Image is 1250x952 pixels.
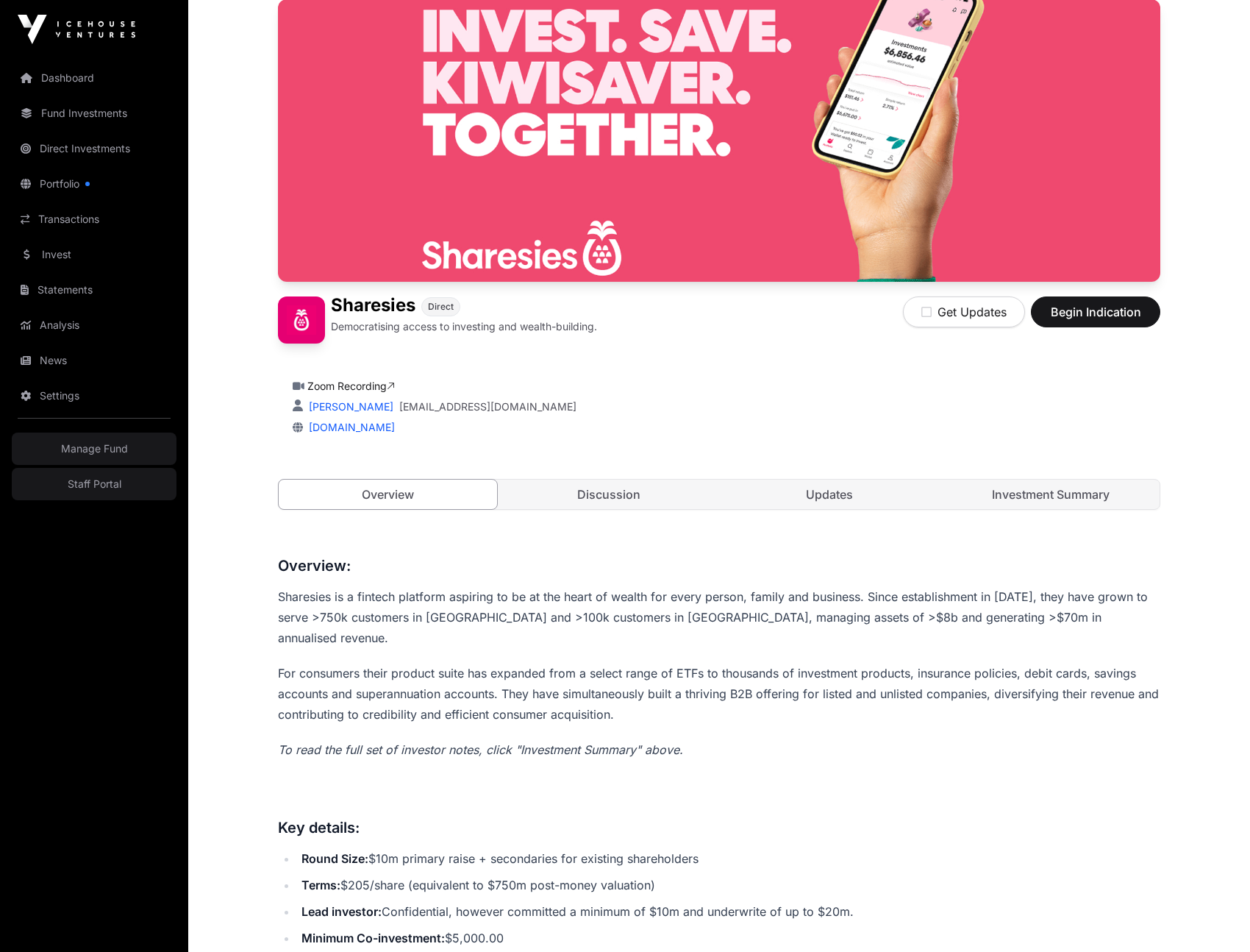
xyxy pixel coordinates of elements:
h3: Key details: [278,816,1160,839]
a: Invest [12,238,176,271]
img: Sharesies [278,296,325,344]
strong: Minimum Co-investment: [301,931,445,945]
strong: Round Size: [301,851,368,866]
a: Transactions [12,203,176,235]
em: To read the full set of investor notes, click "Investment Summary" above. [278,742,683,757]
p: Democratising access to investing and wealth-building. [331,319,597,334]
li: Confidential, however committed a minimum of $10m and underwrite of up to $20m. [297,901,1160,922]
a: Manage Fund [12,433,176,465]
a: News [12,344,176,377]
strong: Lead investor [301,904,378,919]
a: Direct Investments [12,132,176,165]
a: Fund Investments [12,97,176,129]
a: Discussion [500,480,718,509]
a: [PERSON_NAME] [306,400,393,413]
h1: Sharesies [331,296,415,316]
button: Begin Indication [1031,296,1160,327]
li: $205/share (equivalent to $750m post-money valuation) [297,875,1160,895]
a: Staff Portal [12,468,176,500]
a: Begin Indication [1031,311,1160,326]
a: [DOMAIN_NAME] [303,421,395,433]
a: [EMAIL_ADDRESS][DOMAIN_NAME] [399,399,576,414]
p: For consumers their product suite has expanded from a select range of ETFs to thousands of invest... [278,663,1160,725]
a: Zoom Recording [307,380,395,392]
nav: Tabs [279,480,1160,509]
a: Updates [721,480,939,509]
a: Overview [278,479,498,510]
span: Begin Indication [1049,303,1142,321]
strong: : [378,904,382,919]
span: Direct [428,301,454,313]
a: Investment Summary [942,480,1160,509]
a: Settings [12,380,176,412]
h3: Overview: [278,554,1160,578]
button: Get Updates [903,296,1025,327]
a: Analysis [12,309,176,341]
a: Dashboard [12,62,176,94]
p: Sharesies is a fintech platform aspiring to be at the heart of wealth for every person, family an... [278,586,1160,648]
img: Icehouse Ventures Logo [18,15,135,44]
iframe: Chat Widget [1176,881,1250,952]
a: Portfolio [12,168,176,200]
a: Statements [12,274,176,306]
li: $5,000.00 [297,928,1160,948]
strong: Terms: [301,878,340,892]
li: $10m primary raise + secondaries for existing shareholders [297,848,1160,869]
